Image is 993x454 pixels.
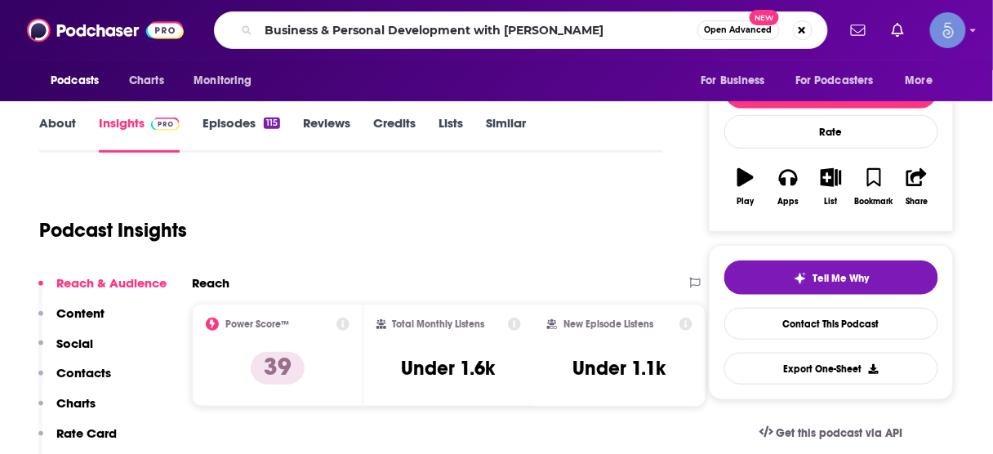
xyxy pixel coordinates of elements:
[795,69,874,92] span: For Podcasters
[906,69,933,92] span: More
[855,197,893,207] div: Bookmark
[118,65,174,96] a: Charts
[259,17,697,43] input: Search podcasts, credits, & more...
[182,65,273,96] button: open menu
[813,272,870,285] span: Tell Me Why
[251,352,305,385] p: 39
[38,336,93,366] button: Social
[38,305,105,336] button: Content
[724,353,938,385] button: Export One-Sheet
[192,275,229,291] h2: Reach
[930,12,966,48] img: User Profile
[689,65,786,96] button: open menu
[51,69,99,92] span: Podcasts
[750,10,779,25] span: New
[701,69,765,92] span: For Business
[225,318,289,330] h2: Power Score™
[203,115,280,153] a: Episodes115
[894,65,954,96] button: open menu
[930,12,966,48] button: Show profile menu
[56,395,96,411] p: Charts
[39,115,76,153] a: About
[697,20,780,40] button: Open AdvancedNew
[906,197,928,207] div: Share
[724,158,767,216] button: Play
[56,365,111,381] p: Contacts
[151,118,180,131] img: Podchaser Pro
[27,15,184,46] img: Podchaser - Follow, Share and Rate Podcasts
[194,69,252,92] span: Monitoring
[39,218,187,243] h1: Podcast Insights
[303,115,350,153] a: Reviews
[777,426,903,440] span: Get this podcast via API
[393,318,485,330] h2: Total Monthly Listens
[746,413,916,453] a: Get this podcast via API
[794,272,807,285] img: tell me why sparkle
[38,395,96,425] button: Charts
[264,118,280,129] div: 115
[38,275,167,305] button: Reach & Audience
[737,197,755,207] div: Play
[38,365,111,395] button: Contacts
[129,69,164,92] span: Charts
[39,65,120,96] button: open menu
[885,16,911,44] a: Show notifications dropdown
[778,197,799,207] div: Apps
[930,12,966,48] span: Logged in as Spiral5-G1
[853,158,895,216] button: Bookmark
[785,65,897,96] button: open menu
[896,158,938,216] button: Share
[56,425,117,441] p: Rate Card
[825,197,838,207] div: List
[573,356,666,381] h3: Under 1.1k
[56,305,105,321] p: Content
[767,158,809,216] button: Apps
[563,318,653,330] h2: New Episode Listens
[56,336,93,351] p: Social
[844,16,872,44] a: Show notifications dropdown
[56,275,167,291] p: Reach & Audience
[214,11,828,49] div: Search podcasts, credits, & more...
[402,356,496,381] h3: Under 1.6k
[99,115,180,153] a: InsightsPodchaser Pro
[705,26,773,34] span: Open Advanced
[724,260,938,295] button: tell me why sparkleTell Me Why
[724,115,938,149] div: Rate
[810,158,853,216] button: List
[439,115,463,153] a: Lists
[486,115,526,153] a: Similar
[373,115,416,153] a: Credits
[724,308,938,340] a: Contact This Podcast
